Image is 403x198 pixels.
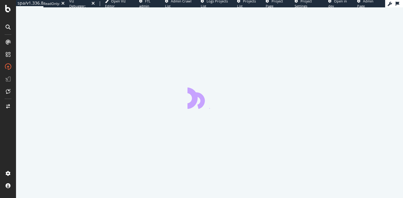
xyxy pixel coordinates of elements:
[187,87,232,109] div: animation
[43,1,60,6] div: ReadOnly:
